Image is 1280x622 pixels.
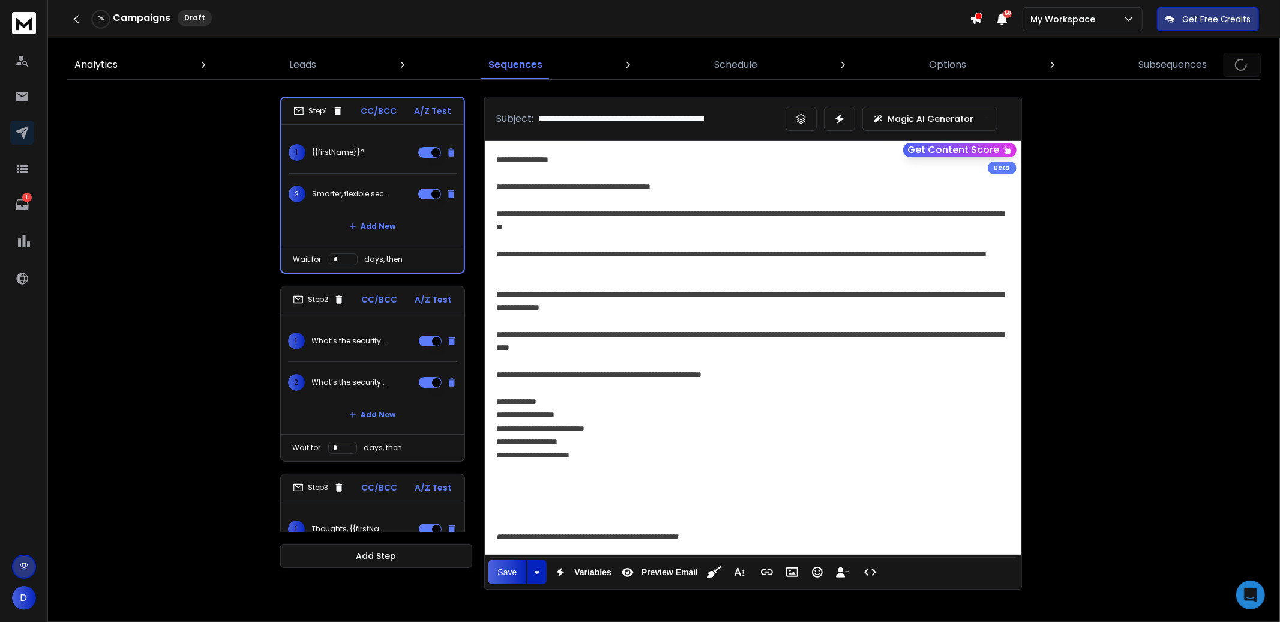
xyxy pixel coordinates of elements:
[488,58,542,72] p: Sequences
[1236,581,1265,609] div: Open Intercom Messenger
[922,50,974,79] a: Options
[289,58,316,72] p: Leads
[280,286,465,462] li: Step2CC/BCCA/Z Test1What’s the security plan for the project site?2What’s the security plan for y...
[707,50,765,79] a: Schedule
[12,586,36,610] button: D
[361,105,397,117] p: CC/BCC
[481,50,550,79] a: Sequences
[98,16,104,23] p: 0 %
[362,482,398,494] p: CC/BCC
[293,482,344,493] div: Step 3
[364,443,403,453] p: days, then
[280,97,465,274] li: Step1CC/BCCA/Z Test1{{firstName}}?2Smarter, flexible security for your work sitesAdd NewWait ford...
[289,186,305,202] span: 2
[293,255,322,264] p: Wait for
[312,336,389,346] p: What’s the security plan for the project site?
[572,567,614,578] span: Variables
[293,443,321,453] p: Wait for
[831,560,854,584] button: Insert Unsubscribe Link
[1030,13,1100,25] p: My Workspace
[988,162,1017,174] div: Beta
[862,107,997,131] button: Magic AI Generator
[415,105,452,117] p: A/Z Test
[22,193,32,202] p: 1
[930,58,967,72] p: Options
[362,294,398,306] p: CC/BCC
[293,294,344,305] div: Step 2
[497,112,534,126] p: Subject:
[178,10,212,26] div: Draft
[1003,10,1012,18] span: 50
[288,333,305,349] span: 1
[549,560,614,584] button: Variables
[703,560,726,584] button: Clean HTML
[67,50,125,79] a: Analytics
[1182,13,1251,25] p: Get Free Credits
[289,144,305,161] span: 1
[113,11,170,25] h1: Campaigns
[415,482,452,494] p: A/Z Test
[74,58,118,72] p: Analytics
[282,50,323,79] a: Leads
[1138,58,1207,72] p: Subsequences
[639,567,700,578] span: Preview Email
[728,560,751,584] button: More Text
[280,544,472,568] button: Add Step
[1157,7,1259,31] button: Get Free Credits
[488,560,527,584] button: Save
[1131,50,1214,79] a: Subsequences
[313,189,389,199] p: Smarter, flexible security for your work sites
[340,214,406,238] button: Add New
[293,106,343,116] div: Step 1
[340,403,406,427] button: Add New
[288,521,305,537] span: 1
[365,255,403,264] p: days, then
[312,378,389,387] p: What’s the security plan for your project site?
[10,193,34,217] a: 1
[714,58,757,72] p: Schedule
[313,148,365,157] p: {{firstName}}?
[756,560,778,584] button: Insert Link (Ctrl+K)
[288,374,305,391] span: 2
[888,113,974,125] p: Magic AI Generator
[616,560,700,584] button: Preview Email
[859,560,882,584] button: Code View
[903,143,1017,157] button: Get Content Score
[12,12,36,34] img: logo
[312,524,389,534] p: Thoughts, {{firstName}}?
[806,560,829,584] button: Emoticons
[415,294,452,306] p: A/Z Test
[781,560,804,584] button: Insert Image (Ctrl+P)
